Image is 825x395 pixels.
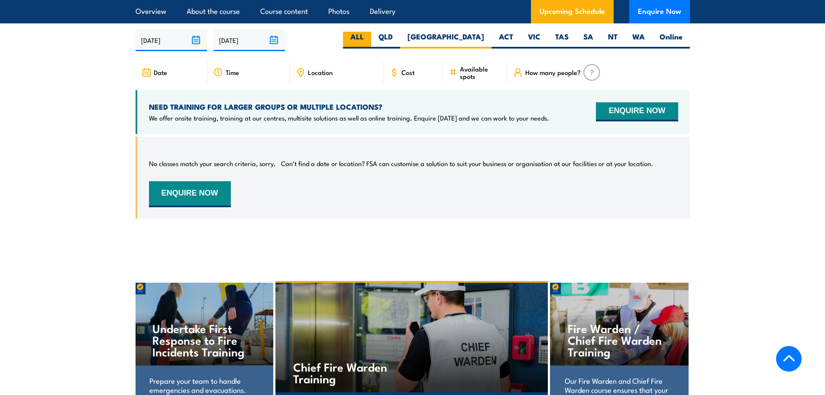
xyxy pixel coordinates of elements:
p: We offer onsite training, training at our centres, multisite solutions as well as online training... [149,114,549,122]
button: ENQUIRE NOW [149,181,231,207]
input: From date [136,29,207,51]
span: Date [154,69,167,76]
button: ENQUIRE NOW [596,102,678,121]
input: To date [214,29,285,51]
span: Cost [401,69,414,76]
h4: NEED TRAINING FOR LARGER GROUPS OR MULTIPLE LOCATIONS? [149,102,549,111]
span: Available spots [460,65,501,80]
label: ALL [343,32,371,49]
label: QLD [371,32,400,49]
label: [GEOGRAPHIC_DATA] [400,32,492,49]
label: NT [601,32,625,49]
label: ACT [492,32,521,49]
label: SA [576,32,601,49]
h4: Undertake First Response to Fire Incidents Training [152,322,255,357]
p: No classes match your search criteria, sorry. [149,159,276,168]
label: Online [652,32,690,49]
label: VIC [521,32,548,49]
label: TAS [548,32,576,49]
h4: Fire Warden / Chief Fire Warden Training [568,322,670,357]
span: Location [308,69,333,76]
p: Can’t find a date or location? FSA can customise a solution to suit your business or organisation... [281,159,653,168]
span: Time [226,69,239,76]
h4: Chief Fire Warden Training [293,361,395,384]
span: How many people? [525,69,581,76]
label: WA [625,32,652,49]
